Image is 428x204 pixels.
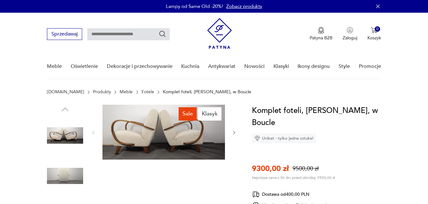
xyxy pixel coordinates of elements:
p: Patyna B2B [310,35,333,41]
p: Komplet foteli, [PERSON_NAME], w Boucle [163,89,251,95]
img: Ikona diamentu [254,135,260,141]
a: Oświetlenie [71,54,98,79]
p: Najniższa cena z 30 dni przed obniżką: 9500,00 zł [252,175,335,180]
p: Koszyk [367,35,381,41]
button: Sprzedawaj [47,28,82,40]
img: Ikona koszyka [371,27,377,33]
img: Ikona dostawy [252,190,260,198]
div: Sale [179,107,197,121]
a: Style [339,54,350,79]
a: Zobacz produkty [226,3,262,10]
img: Zdjęcie produktu Komplet foteli, Jindřich Halabala, w Boucle [47,158,83,194]
div: Klasyk [198,107,221,121]
div: Unikat - tylko jedna sztuka! [252,134,316,143]
a: Nowości [244,54,265,79]
div: 0 [375,26,380,32]
img: Ikona medalu [318,27,324,34]
img: Ikonka użytkownika [347,27,353,33]
a: Sprzedawaj [47,32,82,37]
img: Zdjęcie produktu Komplet foteli, Jindřich Halabala, w Boucle [47,117,83,154]
a: Ikona medaluPatyna B2B [310,27,333,41]
a: Meble [120,89,133,95]
div: Dostawa od 400,00 PLN [252,190,328,198]
button: Patyna B2B [310,27,333,41]
p: 9300,00 zł [252,163,289,174]
a: Produkty [93,89,111,95]
a: Klasyki [273,54,289,79]
a: Ikony designu [298,54,330,79]
a: Kuchnia [181,54,199,79]
p: 9500,00 zł [293,165,319,173]
a: Meble [47,54,62,79]
p: Zaloguj [343,35,357,41]
button: Zaloguj [343,27,357,41]
h1: Komplet foteli, [PERSON_NAME], w Boucle [252,105,385,129]
p: Lampy od Same Old -20%! [166,3,223,10]
a: Dekoracje i przechowywanie [107,54,173,79]
a: Fotele [142,89,154,95]
button: 0Koszyk [367,27,381,41]
a: Antykwariat [208,54,235,79]
a: [DOMAIN_NAME] [47,89,84,95]
button: Szukaj [159,30,166,38]
a: Promocje [359,54,381,79]
img: Patyna - sklep z meblami i dekoracjami vintage [207,18,232,49]
img: Zdjęcie produktu Komplet foteli, Jindřich Halabala, w Boucle [102,105,225,160]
